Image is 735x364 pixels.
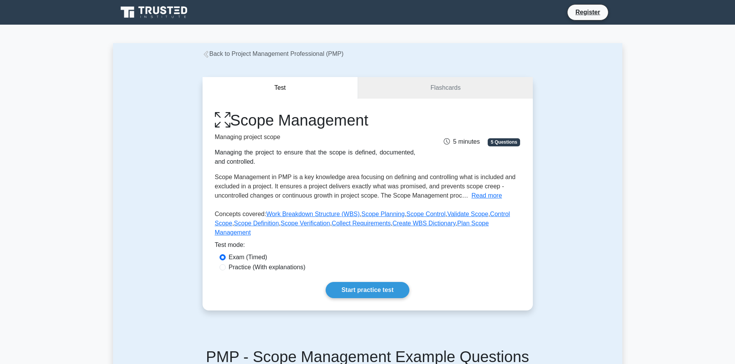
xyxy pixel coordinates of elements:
label: Exam (Timed) [229,253,267,262]
a: Start practice test [326,282,409,298]
a: Collect Requirements [332,220,391,226]
p: Concepts covered: , , , , , , , , , [215,210,520,240]
a: Scope Control [406,211,445,217]
a: Register [571,7,605,17]
span: 5 Questions [488,138,520,146]
a: Work Breakdown Structure (WBS) [266,211,360,217]
a: Flashcards [358,77,532,99]
a: Back to Project Management Professional (PMP) [203,50,344,57]
a: Scope Verification [280,220,330,226]
a: Scope Planning [362,211,405,217]
div: Managing the project to ensure that the scope is defined, documented, and controlled. [215,148,416,166]
a: Scope Definition [234,220,279,226]
p: Managing project scope [215,133,416,142]
button: Read more [471,191,502,200]
button: Test [203,77,358,99]
span: Scope Management in PMP is a key knowledge area focusing on defining and controlling what is incl... [215,174,516,199]
label: Practice (With explanations) [229,263,306,272]
h1: Scope Management [215,111,416,129]
div: Test mode: [215,240,520,253]
a: Create WBS Dictionary [392,220,455,226]
a: Plan Scope Management [215,220,489,236]
a: Validate Scope [447,211,488,217]
span: 5 minutes [444,138,480,145]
